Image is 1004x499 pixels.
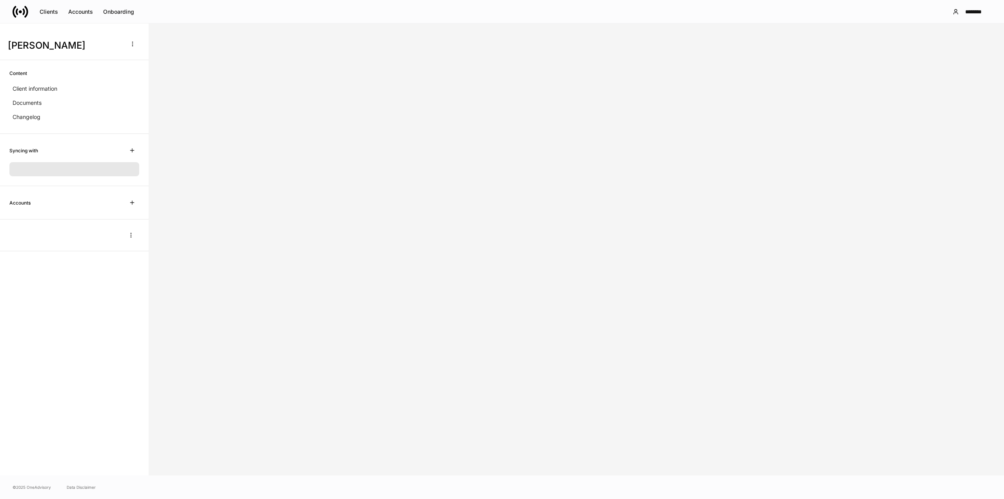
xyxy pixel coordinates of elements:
button: Accounts [63,5,98,18]
div: Onboarding [103,9,134,15]
button: Clients [35,5,63,18]
h3: [PERSON_NAME] [8,39,121,52]
p: Changelog [13,113,40,121]
h6: Content [9,69,27,77]
h6: Syncing with [9,147,38,154]
h6: Accounts [9,199,31,207]
button: Onboarding [98,5,139,18]
a: Data Disclaimer [67,484,96,490]
div: Clients [40,9,58,15]
span: © 2025 OneAdvisory [13,484,51,490]
a: Documents [9,96,139,110]
div: Accounts [68,9,93,15]
a: Client information [9,82,139,96]
a: Changelog [9,110,139,124]
p: Client information [13,85,57,93]
p: Documents [13,99,42,107]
